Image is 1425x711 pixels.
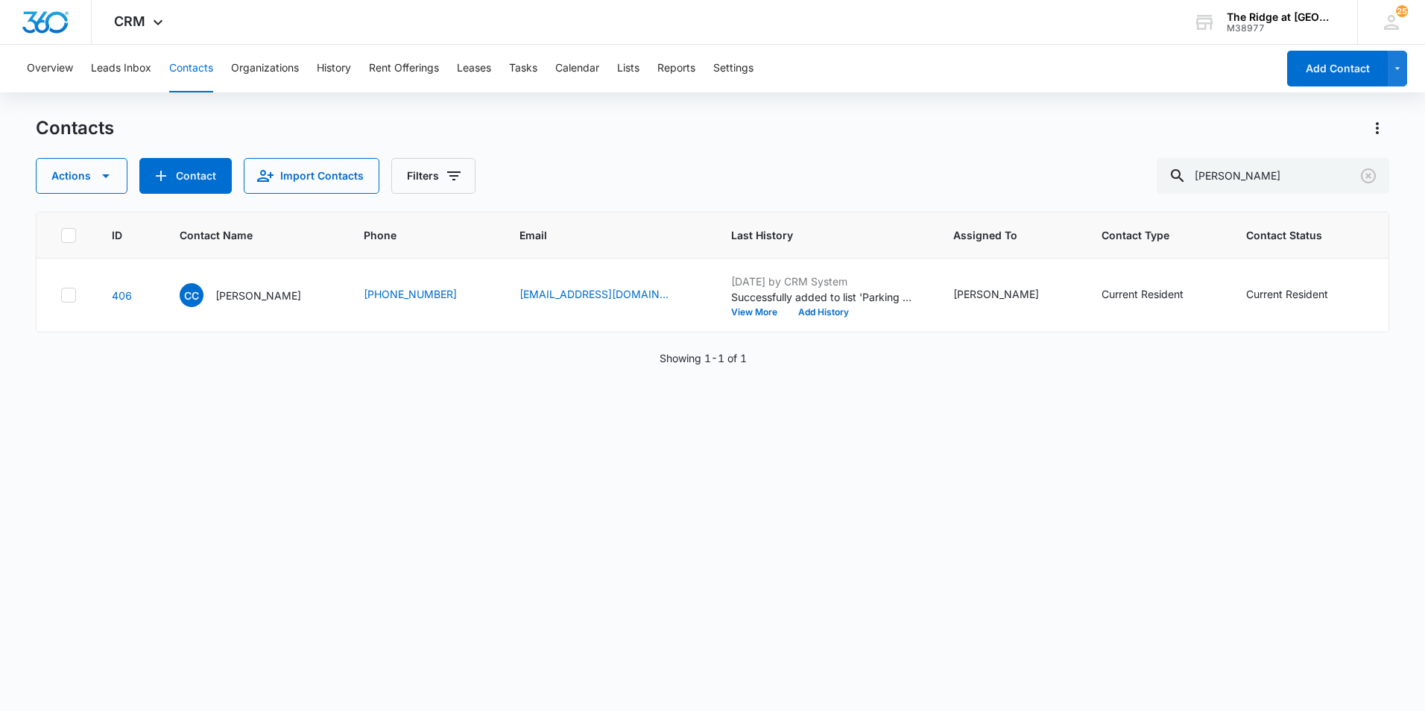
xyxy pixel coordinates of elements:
div: [PERSON_NAME] [953,286,1039,302]
button: Overview [27,45,73,92]
button: Contacts [169,45,213,92]
button: View More [731,308,788,317]
span: Contact Name [180,227,306,243]
button: Reports [657,45,695,92]
span: CRM [114,13,145,29]
p: Successfully added to list 'Parking Permits'. [731,289,917,305]
button: Add Contact [1287,51,1388,86]
span: ID [112,227,122,243]
div: Assigned To - Davian Urrutia - Select to Edit Field [953,286,1066,304]
span: Last History [731,227,896,243]
input: Search Contacts [1157,158,1389,194]
span: Phone [364,227,462,243]
div: account name [1227,11,1336,23]
div: Email - crystaltschirley@outlook.com - Select to Edit Field [519,286,695,304]
span: 25 [1396,5,1408,17]
div: Contact Name - Crystal Coven - Select to Edit Field [180,283,328,307]
button: Filters [391,158,475,194]
span: Contact Type [1102,227,1189,243]
button: Organizations [231,45,299,92]
button: Lists [617,45,639,92]
div: Current Resident [1246,286,1328,302]
div: Contact Type - Current Resident - Select to Edit Field [1102,286,1210,304]
a: Navigate to contact details page for Crystal Coven [112,289,132,302]
div: Phone - (970) 290-6259 - Select to Edit Field [364,286,484,304]
div: Current Resident [1102,286,1184,302]
button: Actions [36,158,127,194]
button: Tasks [509,45,537,92]
div: notifications count [1396,5,1408,17]
div: account id [1227,23,1336,34]
button: Calendar [555,45,599,92]
h1: Contacts [36,117,114,139]
div: Contact Status - Current Resident - Select to Edit Field [1246,286,1355,304]
span: Contact Status [1246,227,1333,243]
button: Add History [788,308,859,317]
button: Settings [713,45,753,92]
span: Assigned To [953,227,1044,243]
p: [PERSON_NAME] [215,288,301,303]
a: [PHONE_NUMBER] [364,286,457,302]
button: History [317,45,351,92]
button: Rent Offerings [369,45,439,92]
button: Leases [457,45,491,92]
button: Actions [1365,116,1389,140]
p: [DATE] by CRM System [731,274,917,289]
span: CC [180,283,203,307]
button: Leads Inbox [91,45,151,92]
p: Showing 1-1 of 1 [660,350,747,366]
button: Clear [1356,164,1380,188]
button: Add Contact [139,158,232,194]
a: [EMAIL_ADDRESS][DOMAIN_NAME] [519,286,669,302]
button: Import Contacts [244,158,379,194]
span: Email [519,227,674,243]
